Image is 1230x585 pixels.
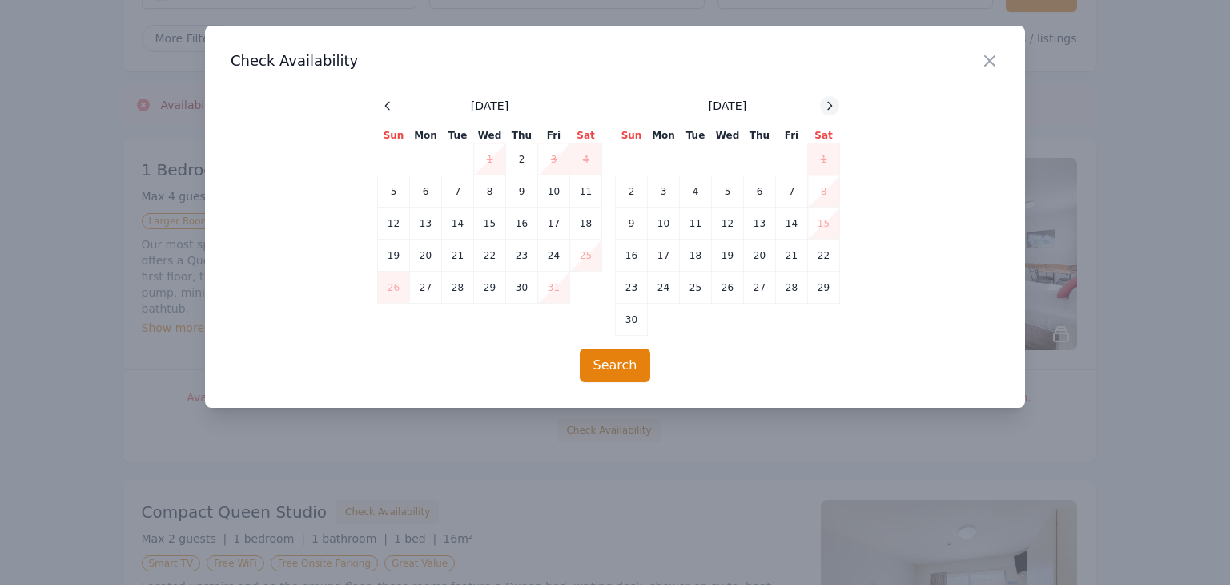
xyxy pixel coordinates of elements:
td: 16 [506,208,538,240]
td: 3 [648,175,680,208]
span: [DATE] [471,98,508,114]
span: [DATE] [709,98,746,114]
td: 21 [776,240,808,272]
td: 20 [744,240,776,272]
th: Tue [680,128,712,143]
td: 28 [442,272,474,304]
h3: Check Availability [231,51,999,71]
td: 14 [776,208,808,240]
td: 13 [744,208,776,240]
td: 13 [410,208,442,240]
td: 28 [776,272,808,304]
td: 30 [616,304,648,336]
td: 18 [680,240,712,272]
th: Fri [538,128,570,143]
td: 10 [648,208,680,240]
th: Sun [378,128,410,143]
td: 20 [410,240,442,272]
th: Thu [506,128,538,143]
th: Sun [616,128,648,143]
th: Fri [776,128,808,143]
td: 12 [378,208,410,240]
td: 12 [712,208,744,240]
td: 19 [712,240,744,272]
th: Thu [744,128,776,143]
th: Sat [570,128,602,143]
td: 6 [410,175,442,208]
td: 24 [538,240,570,272]
td: 26 [378,272,410,304]
td: 2 [616,175,648,208]
td: 6 [744,175,776,208]
td: 29 [474,272,506,304]
th: Sat [808,128,840,143]
td: 17 [538,208,570,240]
td: 22 [474,240,506,272]
td: 25 [570,240,602,272]
td: 15 [474,208,506,240]
td: 8 [808,175,840,208]
td: 25 [680,272,712,304]
td: 4 [570,143,602,175]
td: 3 [538,143,570,175]
td: 7 [442,175,474,208]
th: Wed [474,128,506,143]
td: 23 [506,240,538,272]
th: Mon [648,128,680,143]
td: 29 [808,272,840,304]
th: Tue [442,128,474,143]
td: 5 [378,175,410,208]
td: 30 [506,272,538,304]
td: 8 [474,175,506,208]
td: 19 [378,240,410,272]
td: 18 [570,208,602,240]
td: 14 [442,208,474,240]
td: 21 [442,240,474,272]
td: 26 [712,272,744,304]
td: 2 [506,143,538,175]
td: 11 [680,208,712,240]
td: 1 [808,143,840,175]
td: 5 [712,175,744,208]
td: 27 [410,272,442,304]
th: Wed [712,128,744,143]
td: 11 [570,175,602,208]
td: 7 [776,175,808,208]
td: 9 [506,175,538,208]
td: 16 [616,240,648,272]
td: 22 [808,240,840,272]
td: 24 [648,272,680,304]
th: Mon [410,128,442,143]
td: 10 [538,175,570,208]
button: Search [580,349,651,382]
td: 27 [744,272,776,304]
td: 1 [474,143,506,175]
td: 15 [808,208,840,240]
td: 17 [648,240,680,272]
td: 31 [538,272,570,304]
td: 23 [616,272,648,304]
td: 4 [680,175,712,208]
td: 9 [616,208,648,240]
